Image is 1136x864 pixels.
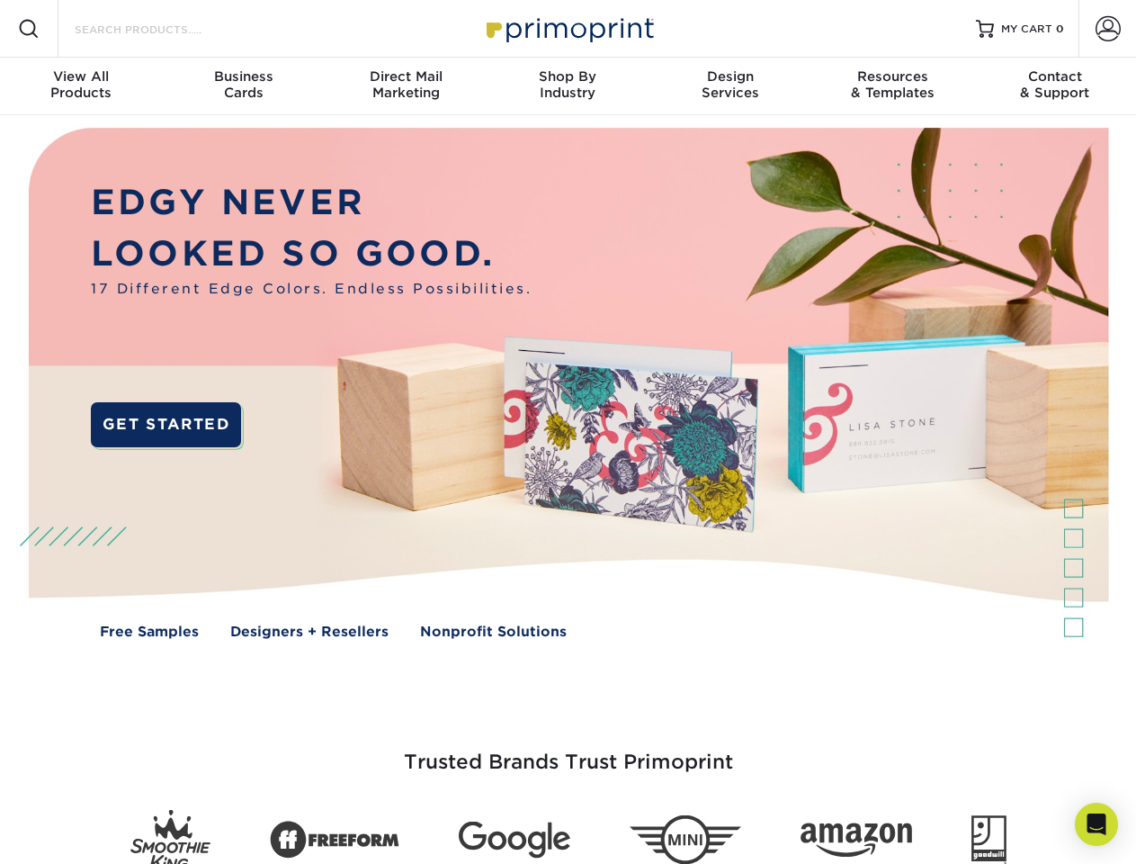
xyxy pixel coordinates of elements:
p: LOOKED SO GOOD. [91,229,532,280]
input: SEARCH PRODUCTS..... [73,18,248,40]
h3: Trusted Brands Trust Primoprint [42,707,1095,796]
span: 17 Different Edge Colors. Endless Possibilities. [91,279,532,300]
a: Designers + Resellers [230,622,389,643]
a: Shop ByIndustry [487,58,649,115]
a: BusinessCards [162,58,324,115]
span: Design [649,68,811,85]
span: 0 [1056,22,1064,35]
div: Marketing [325,68,487,101]
span: Business [162,68,324,85]
div: Services [649,68,811,101]
img: Goodwill [971,815,1006,864]
a: GET STARTED [91,402,241,447]
p: EDGY NEVER [91,177,532,229]
a: Nonprofit Solutions [420,622,567,643]
span: Direct Mail [325,68,487,85]
img: Primoprint [479,9,658,48]
div: Cards [162,68,324,101]
span: Shop By [487,68,649,85]
span: Resources [811,68,973,85]
a: Free Samples [100,622,199,643]
span: Contact [974,68,1136,85]
div: Industry [487,68,649,101]
a: Contact& Support [974,58,1136,115]
div: & Support [974,68,1136,101]
span: MY CART [1001,22,1052,37]
a: Resources& Templates [811,58,973,115]
a: DesignServices [649,58,811,115]
a: Direct MailMarketing [325,58,487,115]
div: & Templates [811,68,973,101]
img: Google [459,822,570,859]
div: Open Intercom Messenger [1075,803,1118,846]
img: Amazon [801,823,912,858]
